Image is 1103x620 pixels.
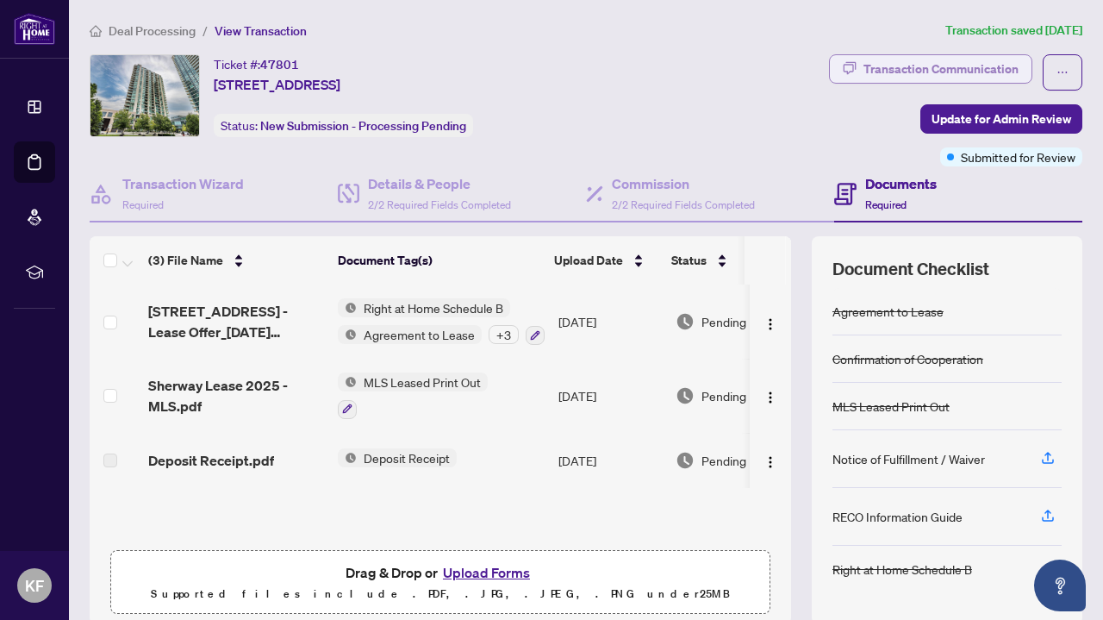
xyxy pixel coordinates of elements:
[90,55,199,136] img: IMG-W8362870_1.jpg
[214,74,340,95] span: [STREET_ADDRESS]
[338,448,357,467] img: Status Icon
[338,298,545,345] button: Status IconRight at Home Schedule BStatus IconAgreement to Lease+3
[676,451,695,470] img: Document Status
[357,325,482,344] span: Agreement to Lease
[551,433,669,488] td: [DATE]
[260,118,466,134] span: New Submission - Processing Pending
[1056,66,1069,78] span: ellipsis
[357,448,457,467] span: Deposit Receipt
[148,301,324,342] span: [STREET_ADDRESS] - Lease Offer_[DATE] 18_17_53.pdf
[25,573,44,598] span: KF
[612,198,755,211] span: 2/2 Required Fields Completed
[832,560,972,579] div: Right at Home Schedule B
[368,173,511,194] h4: Details & People
[14,13,55,45] img: logo
[338,448,457,467] button: Status IconDeposit Receipt
[671,251,707,270] span: Status
[664,236,811,285] th: Status
[148,450,274,471] span: Deposit Receipt.pdf
[1034,560,1086,611] button: Open asap
[701,312,788,331] span: Pending Review
[829,54,1032,84] button: Transaction Communication
[331,236,547,285] th: Document Tag(s)
[122,173,244,194] h4: Transaction Wizard
[832,349,983,368] div: Confirmation of Cooperation
[438,561,535,584] button: Upload Forms
[148,251,223,270] span: (3) File Name
[338,373,488,419] button: Status IconMLS Leased Print Out
[932,105,1071,133] span: Update for Admin Review
[346,561,535,584] span: Drag & Drop or
[148,375,324,416] span: Sherway Lease 2025 - MLS.pdf
[214,54,299,74] div: Ticket #:
[865,173,937,194] h4: Documents
[214,114,473,137] div: Status:
[338,298,357,317] img: Status Icon
[612,173,755,194] h4: Commission
[832,507,963,526] div: RECO Information Guide
[338,373,357,391] img: Status Icon
[203,21,208,41] li: /
[832,302,944,321] div: Agreement to Lease
[338,325,357,344] img: Status Icon
[676,312,695,331] img: Document Status
[489,325,519,344] div: + 3
[832,449,985,468] div: Notice of Fulfillment / Waiver
[122,584,759,604] p: Supported files include .PDF, .JPG, .JPEG, .PNG under 25 MB
[865,198,907,211] span: Required
[551,285,669,359] td: [DATE]
[357,298,510,317] span: Right at Home Schedule B
[763,391,777,404] img: Logo
[122,198,164,211] span: Required
[676,386,695,405] img: Document Status
[141,236,331,285] th: (3) File Name
[260,57,299,72] span: 47801
[111,551,770,615] span: Drag & Drop orUpload FormsSupported files include .PDF, .JPG, .JPEG, .PNG under25MB
[109,23,196,39] span: Deal Processing
[547,236,664,285] th: Upload Date
[863,55,1019,83] div: Transaction Communication
[757,308,784,335] button: Logo
[554,251,623,270] span: Upload Date
[961,147,1075,166] span: Submitted for Review
[90,25,102,37] span: home
[357,373,488,391] span: MLS Leased Print Out
[757,382,784,410] button: Logo
[551,359,669,433] td: [DATE]
[215,23,307,39] span: View Transaction
[832,397,950,416] div: MLS Leased Print Out
[920,104,1082,134] button: Update for Admin Review
[832,257,989,281] span: Document Checklist
[701,451,788,470] span: Pending Review
[368,198,511,211] span: 2/2 Required Fields Completed
[757,447,784,474] button: Logo
[701,386,788,405] span: Pending Review
[763,317,777,331] img: Logo
[945,21,1082,41] article: Transaction saved [DATE]
[763,455,777,469] img: Logo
